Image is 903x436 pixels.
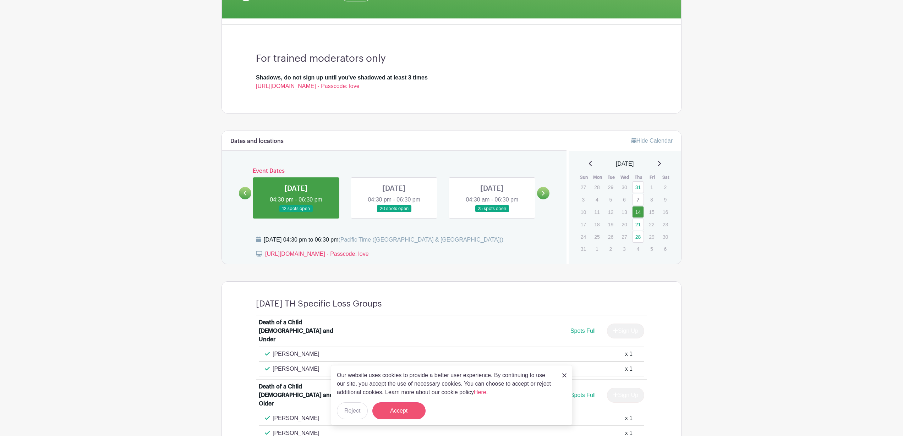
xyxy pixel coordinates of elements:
a: 31 [632,181,644,193]
p: 9 [660,194,671,205]
div: Death of a Child [DEMOGRAPHIC_DATA] and Older [259,382,347,408]
a: Hide Calendar [631,138,673,144]
a: [URL][DOMAIN_NAME] - Passcode: love [265,251,369,257]
th: Thu [632,174,646,181]
p: 29 [605,182,617,193]
p: 10 [578,206,589,217]
h4: [DATE] TH Specific Loss Groups [256,299,382,309]
p: 12 [605,206,617,217]
div: x 1 [625,414,633,423]
span: Spots Full [570,392,596,398]
p: 3 [578,194,589,205]
p: 30 [618,182,630,193]
p: 22 [646,219,657,230]
p: 27 [578,182,589,193]
p: 19 [605,219,617,230]
p: Our website uses cookies to provide a better user experience. By continuing to use our site, you ... [337,371,555,397]
th: Wed [618,174,632,181]
p: 15 [646,206,657,217]
a: 21 [632,219,644,230]
p: 28 [591,182,603,193]
a: 7 [632,194,644,205]
p: 16 [660,206,671,217]
p: 23 [660,219,671,230]
p: 6 [618,194,630,205]
p: 26 [605,231,617,242]
p: 8 [646,194,657,205]
p: 2 [660,182,671,193]
p: 17 [578,219,589,230]
p: 1 [591,243,603,254]
p: 27 [618,231,630,242]
p: [PERSON_NAME] [273,414,319,423]
div: [DATE] 04:30 pm to 06:30 pm [264,236,503,244]
h3: For trained moderators only [256,53,647,65]
p: 5 [605,194,617,205]
p: 29 [646,231,657,242]
p: 3 [618,243,630,254]
th: Mon [591,174,604,181]
p: 6 [660,243,671,254]
th: Sat [659,174,673,181]
div: x 1 [625,365,633,373]
a: [URL][DOMAIN_NAME] - Passcode: love [256,83,360,89]
span: (Pacific Time ([GEOGRAPHIC_DATA] & [GEOGRAPHIC_DATA])) [338,237,503,243]
p: 1 [646,182,657,193]
p: 18 [591,219,603,230]
th: Fri [645,174,659,181]
th: Sun [577,174,591,181]
h6: Event Dates [251,168,537,175]
p: 13 [618,206,630,217]
p: 25 [591,231,603,242]
img: close_button-5f87c8562297e5c2d7936805f587ecaba9071eb48480494691a3f1689db116b3.svg [562,373,567,377]
p: 5 [646,243,657,254]
p: 20 [618,219,630,230]
strong: Shadows, do not sign up until you've shadowed at least 3 times [256,74,428,81]
p: 30 [660,231,671,242]
p: [PERSON_NAME] [273,350,319,358]
span: [DATE] [616,160,634,168]
a: 28 [632,231,644,243]
th: Tue [604,174,618,181]
p: [PERSON_NAME] [273,365,319,373]
p: 4 [632,243,644,254]
span: Spots Full [570,328,596,334]
h6: Dates and locations [230,138,284,145]
p: 11 [591,206,603,217]
a: Here [474,389,486,395]
button: Accept [372,402,426,419]
a: 14 [632,206,644,218]
div: x 1 [625,350,633,358]
p: 24 [578,231,589,242]
div: Death of a Child [DEMOGRAPHIC_DATA] and Under [259,318,347,344]
button: Reject [337,402,368,419]
p: 31 [578,243,589,254]
p: 4 [591,194,603,205]
p: 2 [605,243,617,254]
